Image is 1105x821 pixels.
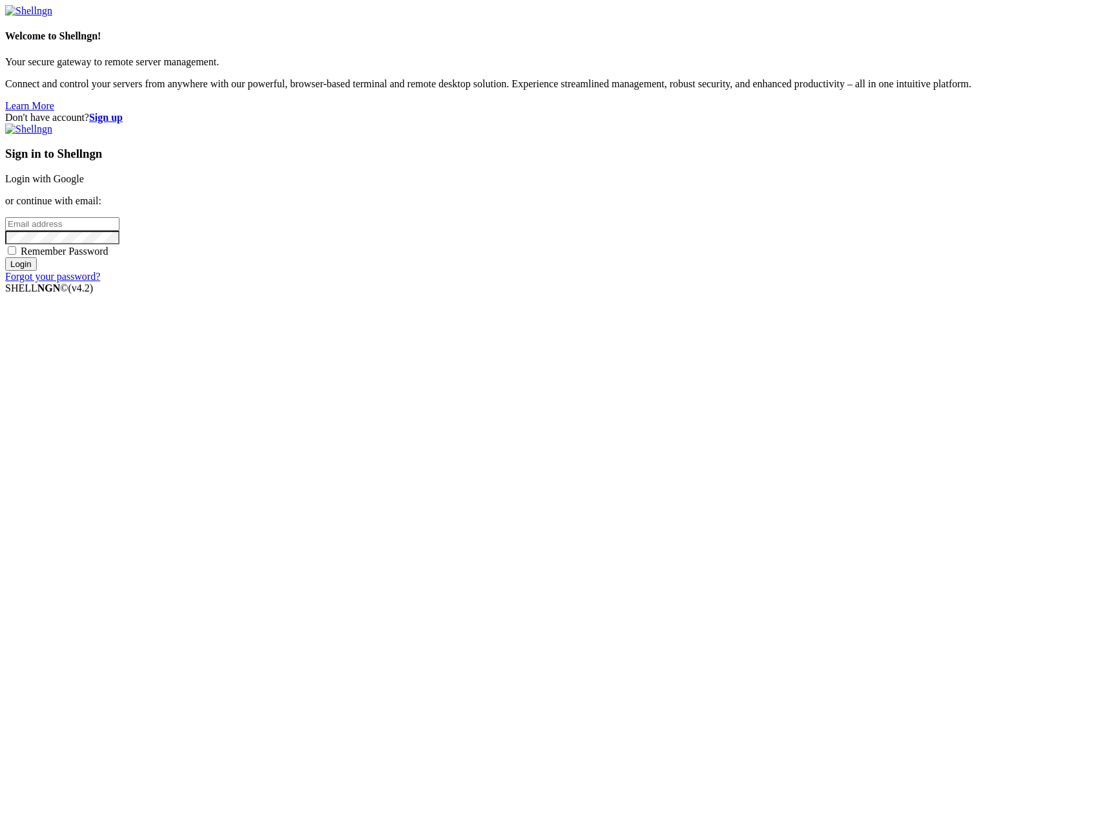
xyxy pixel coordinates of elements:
[89,112,123,123] a: Sign up
[5,195,1100,207] p: or continue with email:
[5,56,1100,68] p: Your secure gateway to remote server management.
[21,246,108,257] span: Remember Password
[5,283,93,293] span: SHELL ©
[5,123,52,135] img: Shellngn
[5,78,1100,90] p: Connect and control your servers from anywhere with our powerful, browser-based terminal and remo...
[5,5,52,17] img: Shellngn
[68,283,94,293] span: 4.2.0
[5,271,100,282] a: Forgot your password?
[5,217,119,231] input: Email address
[8,246,16,255] input: Remember Password
[5,257,37,271] input: Login
[5,173,84,184] a: Login with Google
[37,283,61,293] b: NGN
[5,147,1100,161] h3: Sign in to Shellngn
[5,112,1100,123] div: Don't have account?
[5,100,54,111] a: Learn More
[5,30,1100,42] h4: Welcome to Shellngn!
